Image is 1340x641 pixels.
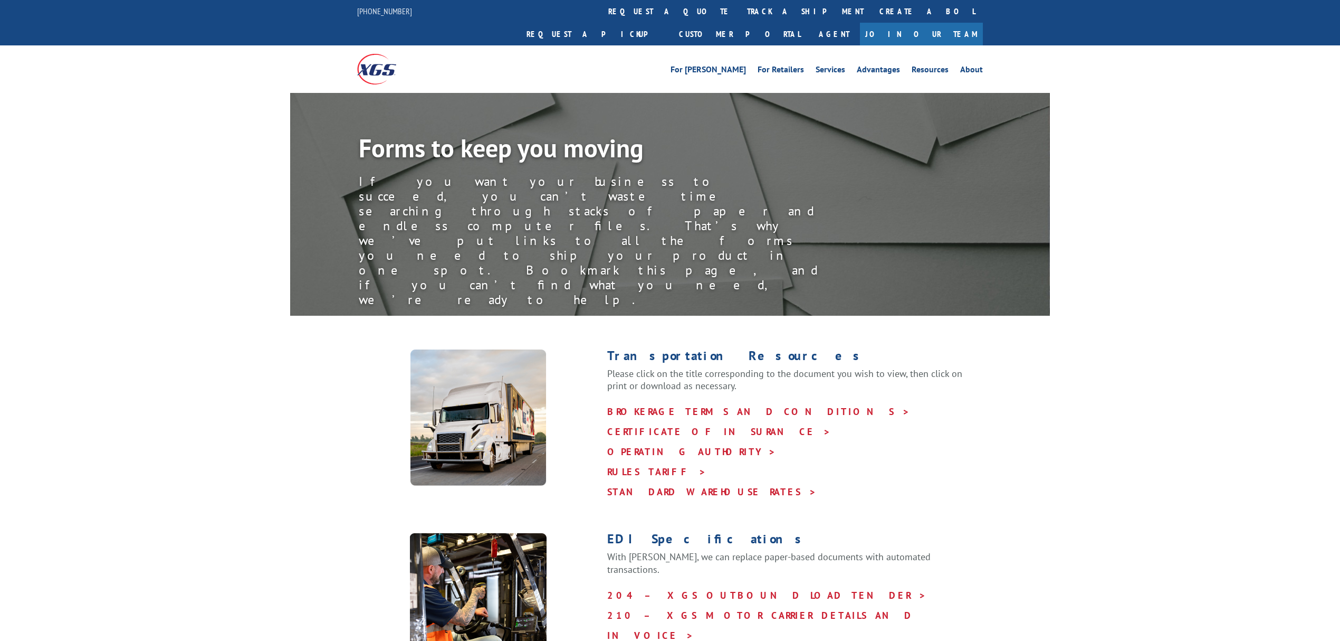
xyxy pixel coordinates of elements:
[359,174,834,307] div: If you want your business to succeed, you can’t waste time searching through stacks of paper and ...
[607,350,983,367] h1: Transportation Resources
[607,446,776,458] a: OPERATING AUTHORITY >
[607,486,817,498] a: STANDARD WAREHOUSE RATES >
[758,65,804,77] a: For Retailers
[860,23,983,45] a: Join Our Team
[607,533,983,551] h1: EDI Specifications
[857,65,900,77] a: Advantages
[607,466,706,478] a: RULES TARIFF >
[607,367,983,402] p: Please click on the title corresponding to the document you wish to view, then click on print or ...
[359,135,834,166] h1: Forms to keep you moving
[960,65,983,77] a: About
[607,589,926,601] a: 204 – XGS OUTBOUND LOAD TENDER >
[607,406,910,418] a: BROKERAGE TERMS AND CONDITIONS >
[671,65,746,77] a: For [PERSON_NAME]
[607,551,983,586] p: With [PERSON_NAME], we can replace paper-based documents with automated transactions.
[410,350,547,486] img: XpressGlobal_Resources
[607,426,831,438] a: CERTIFICATE OF INSURANCE >
[808,23,860,45] a: Agent
[519,23,671,45] a: Request a pickup
[912,65,949,77] a: Resources
[357,6,412,16] a: [PHONE_NUMBER]
[816,65,845,77] a: Services
[671,23,808,45] a: Customer Portal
